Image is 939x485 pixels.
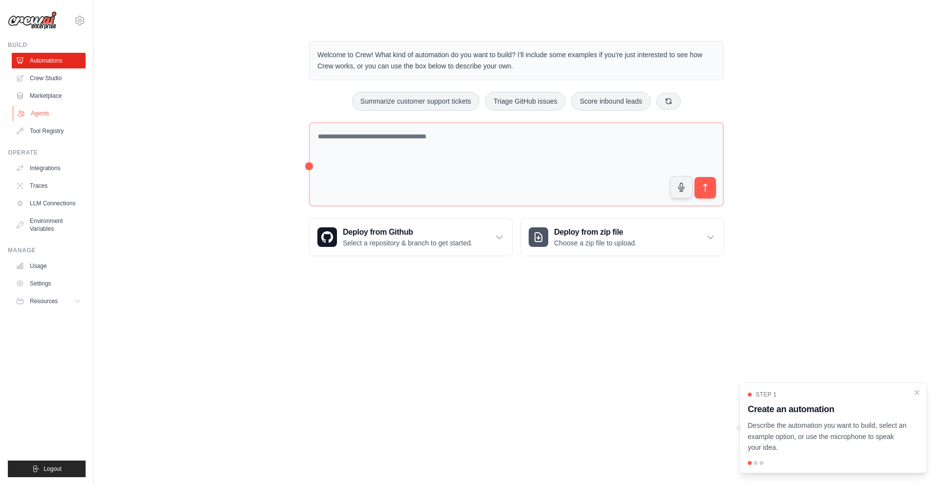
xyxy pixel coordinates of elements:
p: Welcome to Crew! What kind of automation do you want to build? I'll include some examples if you'... [317,49,715,72]
span: Resources [30,297,58,305]
p: Describe the automation you want to build, select an example option, or use the microphone to spe... [748,420,907,453]
a: Tool Registry [12,123,86,139]
h3: Deploy from zip file [554,226,637,238]
span: Logout [44,465,62,473]
p: Select a repository & branch to get started. [343,238,472,248]
a: Automations [12,53,86,68]
img: Logo [8,11,57,30]
a: Agents [13,106,87,121]
a: Environment Variables [12,213,86,237]
button: Summarize customer support tickets [352,92,479,110]
h3: Deploy from Github [343,226,472,238]
h3: Create an automation [748,402,907,416]
iframe: Chat Widget [890,438,939,485]
button: Resources [12,293,86,309]
div: Manage [8,246,86,254]
a: Usage [12,258,86,274]
a: LLM Connections [12,196,86,211]
span: Step 1 [756,391,777,398]
button: Score inbound leads [571,92,650,110]
a: Settings [12,276,86,291]
a: Traces [12,178,86,194]
a: Integrations [12,160,86,176]
button: Triage GitHub issues [485,92,565,110]
a: Marketplace [12,88,86,104]
div: Build [8,41,86,49]
button: Close walkthrough [913,389,921,397]
p: Choose a zip file to upload. [554,238,637,248]
div: Operate [8,149,86,156]
a: Crew Studio [12,70,86,86]
button: Logout [8,461,86,477]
